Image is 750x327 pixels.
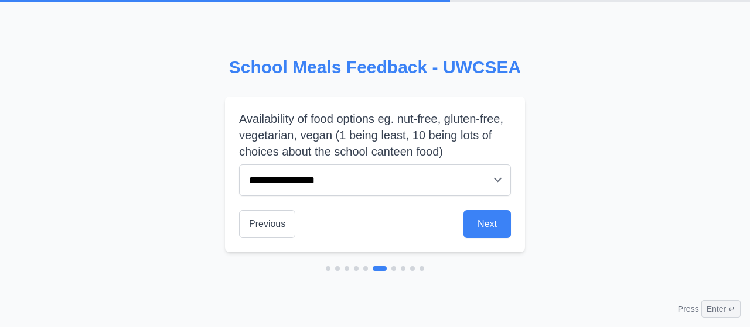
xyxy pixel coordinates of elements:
label: Availability of food options eg. nut-free, gluten-free, vegetarian, vegan (1 being least, 10 bein... [239,111,511,160]
button: Previous [239,210,295,238]
button: Next [463,210,511,238]
h2: School Meals Feedback - UWCSEA [225,57,525,78]
div: Press [678,300,741,318]
span: Enter ↵ [701,300,741,318]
